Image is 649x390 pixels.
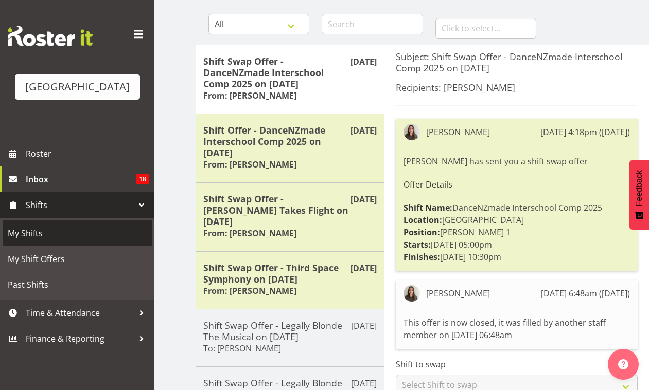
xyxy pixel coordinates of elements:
strong: Location: [404,214,442,226]
h5: Shift Swap Offer - Third Space Symphony on [DATE] [203,262,377,285]
h5: Shift Swap Offer - Legally Blonde The Musical on [DATE] [203,320,377,342]
p: [DATE] [350,193,377,206]
span: Inbox [26,172,136,187]
p: [DATE] [351,320,377,332]
h6: To: [PERSON_NAME] [203,343,281,354]
button: Feedback - Show survey [629,160,649,230]
h6: Offer Details [404,180,630,189]
h6: From: [PERSON_NAME] [203,228,296,238]
h6: From: [PERSON_NAME] [203,90,296,101]
span: Roster [26,146,149,161]
img: help-xxl-2.png [618,359,628,369]
span: My Shifts [8,226,147,241]
span: Feedback [635,170,644,206]
a: My Shifts [3,220,152,246]
label: Shift to swap [396,358,638,370]
span: Time & Attendance [26,305,134,321]
div: [DATE] 6:48am ([DATE]) [541,287,630,300]
strong: Finishes: [404,251,440,263]
p: [DATE] [350,55,377,68]
div: [GEOGRAPHIC_DATA] [25,79,130,95]
div: [DATE] 4:18pm ([DATE]) [540,126,630,138]
span: Shifts [26,197,134,213]
h6: From: [PERSON_NAME] [203,286,296,296]
a: My Shift Offers [3,246,152,272]
p: [DATE] [350,124,377,137]
h6: From: [PERSON_NAME] [203,159,296,170]
h5: Shift Swap Offer - DanceNZmade Interschool Comp 2025 on [DATE] [203,55,377,89]
p: [DATE] [351,377,377,389]
strong: Shift Name: [404,202,452,213]
strong: Starts: [404,239,431,250]
img: Rosterit website logo [8,26,93,46]
span: My Shift Offers [8,251,147,267]
div: This offer is now closed, it was filled by another staff member on [DATE] 06:48am [404,314,630,344]
h5: Shift Swap Offer - [PERSON_NAME] Takes Flight on [DATE] [203,193,377,227]
div: [PERSON_NAME] [426,287,490,300]
h5: Shift Offer - DanceNZmade Interschool Comp 2025 on [DATE] [203,124,377,158]
strong: Position: [404,227,440,238]
span: Past Shifts [8,277,147,292]
img: dillyn-shine7d2e40e87e1b79449fb43b25d65f1ac9.png [404,124,420,140]
a: Past Shifts [3,272,152,298]
h5: Subject: Shift Swap Offer - DanceNZmade Interschool Comp 2025 on [DATE] [396,51,638,73]
img: dillyn-shine7d2e40e87e1b79449fb43b25d65f1ac9.png [404,285,420,302]
h5: Recipients: [PERSON_NAME] [396,82,638,93]
input: Click to select... [435,18,536,39]
p: [DATE] [350,262,377,274]
div: [PERSON_NAME] [426,126,490,138]
input: Search [322,14,423,34]
span: Finance & Reporting [26,331,134,346]
div: [PERSON_NAME] has sent you a shift swap offer DanceNZmade Interschool Comp 2025 [GEOGRAPHIC_DATA]... [404,153,630,266]
span: 18 [136,174,149,184]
